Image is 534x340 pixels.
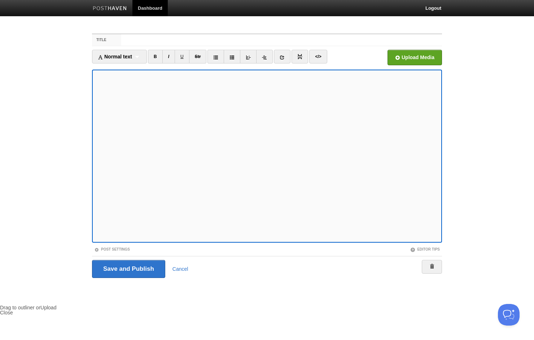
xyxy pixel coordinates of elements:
img: Posthaven-bar [93,6,127,12]
a: Str [189,50,207,63]
a: Editor Tips [410,247,440,251]
a: </> [309,50,327,63]
span: Normal text [98,54,132,59]
input: Save and Publish [92,260,165,278]
iframe: Help Scout Beacon - Open [498,304,520,326]
img: pagebreak-icon.png [297,54,302,59]
span: Upload [40,305,56,310]
a: U [175,50,189,63]
a: I [162,50,175,63]
a: Post Settings [94,247,130,251]
a: B [148,50,163,63]
label: Title [92,34,121,46]
a: Cancel [172,266,188,272]
del: Str [195,54,201,59]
